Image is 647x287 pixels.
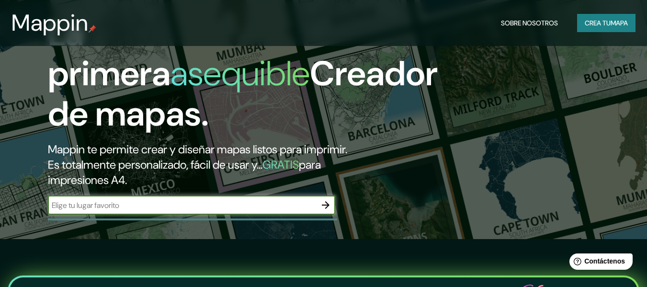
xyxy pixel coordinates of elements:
[501,19,558,27] font: Sobre nosotros
[170,51,310,96] font: asequible
[497,14,562,32] button: Sobre nosotros
[262,157,299,172] font: GRATIS
[89,25,96,33] img: pin de mapeo
[48,157,321,187] font: para impresiones A4.
[48,11,170,96] font: La primera
[562,250,636,276] iframe: Lanzador de widgets de ayuda
[48,51,438,136] font: Creador de mapas.
[48,200,316,211] input: Elige tu lugar favorito
[48,157,262,172] font: Es totalmente personalizado, fácil de usar y...
[48,142,347,157] font: Mappin te permite crear y diseñar mapas listos para imprimir.
[11,8,89,38] font: Mappin
[611,19,628,27] font: mapa
[577,14,636,32] button: Crea tumapa
[585,19,611,27] font: Crea tu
